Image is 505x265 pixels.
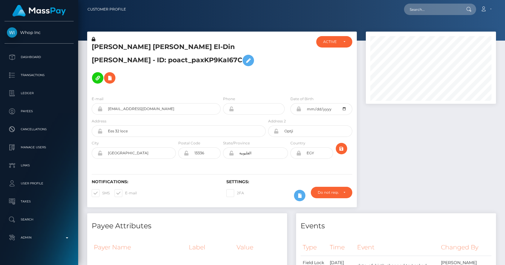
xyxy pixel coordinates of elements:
input: Search... [404,4,461,15]
p: Manage Users [7,143,71,152]
a: Dashboard [5,50,74,65]
label: 2FA [226,189,244,197]
p: Transactions [7,71,71,80]
a: Ledger [5,86,74,101]
a: Payees [5,104,74,119]
img: Whop Inc [7,27,17,38]
p: Ledger [7,89,71,98]
th: Value [234,239,283,255]
p: Dashboard [7,53,71,62]
a: Admin [5,230,74,245]
label: City [92,140,99,146]
h4: Payee Attributes [92,221,283,231]
label: Country [290,140,305,146]
label: Phone [223,96,235,102]
span: Whop Inc [5,30,74,35]
h5: [PERSON_NAME] [PERSON_NAME] El-Din [PERSON_NAME] - ID: poact_paxKP9KaI67C [92,42,262,87]
a: Links [5,158,74,173]
label: Date of Birth [290,96,314,102]
a: Transactions [5,68,74,83]
label: E-mail [115,189,137,197]
h6: Notifications: [92,179,217,184]
a: Cancellations [5,122,74,137]
p: Admin [7,233,71,242]
a: Taxes [5,194,74,209]
h6: Settings: [226,179,352,184]
a: Customer Profile [87,3,126,16]
th: Changed By [439,239,491,256]
a: Search [5,212,74,227]
th: Label [187,239,234,255]
p: Cancellations [7,125,71,134]
th: Time [328,239,355,256]
p: Payees [7,107,71,116]
th: Event [355,239,439,256]
p: Search [7,215,71,224]
a: Manage Users [5,140,74,155]
label: State/Province [223,140,250,146]
div: Do not require [318,190,338,195]
label: SMS [92,189,110,197]
button: Do not require [311,187,352,198]
label: Address 2 [268,119,286,124]
div: ACTIVE [323,39,338,44]
p: Taxes [7,197,71,206]
label: E-mail [92,96,103,102]
button: ACTIVE [316,36,352,48]
label: Postal Code [178,140,200,146]
img: MassPay Logo [12,5,66,17]
a: User Profile [5,176,74,191]
p: User Profile [7,179,71,188]
h4: Events [301,221,491,231]
th: Type [301,239,328,256]
p: Links [7,161,71,170]
th: Payer Name [92,239,187,255]
label: Address [92,119,106,124]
